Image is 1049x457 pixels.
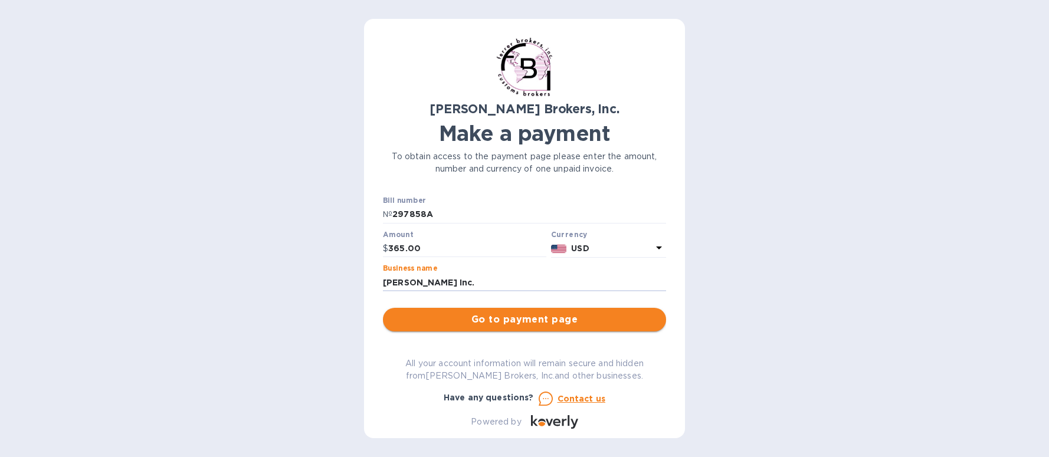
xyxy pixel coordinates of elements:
b: [PERSON_NAME] Brokers, Inc. [430,101,619,116]
u: Contact us [558,394,606,403]
p: Powered by [471,416,521,428]
img: USD [551,245,567,253]
b: Currency [551,230,588,239]
h1: Make a payment [383,121,666,146]
p: № [383,208,392,221]
label: Business name [383,265,437,272]
span: Go to payment page [392,313,657,327]
p: All your account information will remain secure and hidden from [PERSON_NAME] Brokers, Inc. and o... [383,357,666,382]
p: $ [383,242,388,255]
input: 0.00 [388,240,546,258]
b: Have any questions? [444,393,534,402]
input: Enter bill number [392,206,666,223]
label: Bill number [383,198,425,205]
b: USD [571,244,589,253]
button: Go to payment page [383,308,666,331]
label: Amount [383,231,413,238]
p: To obtain access to the payment page please enter the amount, number and currency of one unpaid i... [383,150,666,175]
input: Enter business name [383,274,666,291]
